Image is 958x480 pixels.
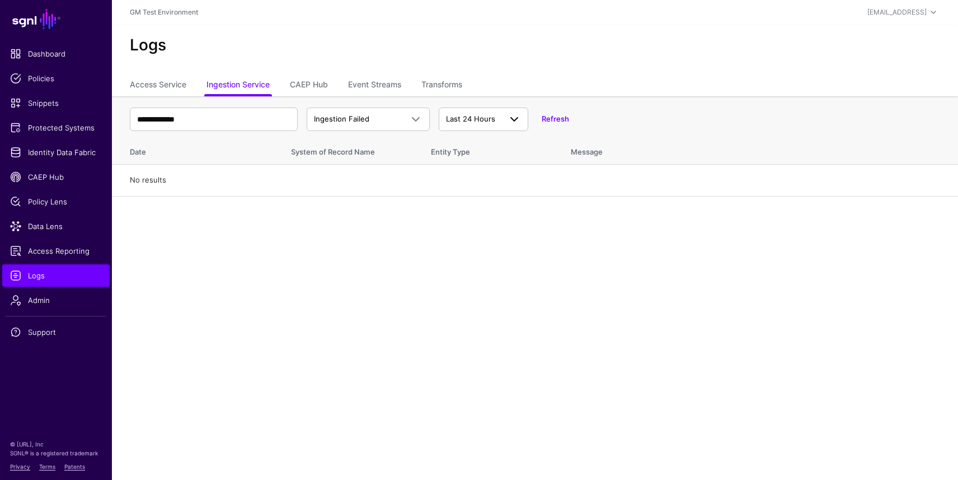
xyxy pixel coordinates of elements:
[542,114,569,123] a: Refresh
[10,73,102,84] span: Policies
[10,449,102,458] p: SGNL® is a registered trademark
[130,8,198,16] a: GM Test Environment
[10,245,102,257] span: Access Reporting
[421,75,462,96] a: Transforms
[2,190,110,213] a: Policy Lens
[10,97,102,109] span: Snippets
[2,240,110,262] a: Access Reporting
[10,463,30,470] a: Privacy
[2,215,110,237] a: Data Lens
[867,7,927,17] div: [EMAIL_ADDRESS]
[560,136,958,165] th: Message
[10,440,102,449] p: © [URL], Inc
[7,7,105,31] a: SGNL
[10,122,102,133] span: Protected Systems
[206,75,270,96] a: Ingestion Service
[446,114,495,123] span: Last 24 Hours
[314,114,369,123] span: Ingestion Failed
[420,136,560,165] th: Entity Type
[2,67,110,90] a: Policies
[64,463,85,470] a: Patents
[39,463,55,470] a: Terms
[2,116,110,139] a: Protected Systems
[2,264,110,287] a: Logs
[2,92,110,114] a: Snippets
[348,75,401,96] a: Event Streams
[10,327,102,338] span: Support
[10,270,102,281] span: Logs
[280,136,420,165] th: System of Record Name
[2,166,110,188] a: CAEP Hub
[10,295,102,306] span: Admin
[130,75,186,96] a: Access Service
[112,165,958,197] td: No results
[10,147,102,158] span: Identity Data Fabric
[2,141,110,164] a: Identity Data Fabric
[2,289,110,311] a: Admin
[10,196,102,207] span: Policy Lens
[10,221,102,232] span: Data Lens
[2,43,110,65] a: Dashboard
[112,136,280,165] th: Date
[10,171,102,183] span: CAEP Hub
[10,48,102,59] span: Dashboard
[290,75,328,96] a: CAEP Hub
[130,36,940,55] h2: Logs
